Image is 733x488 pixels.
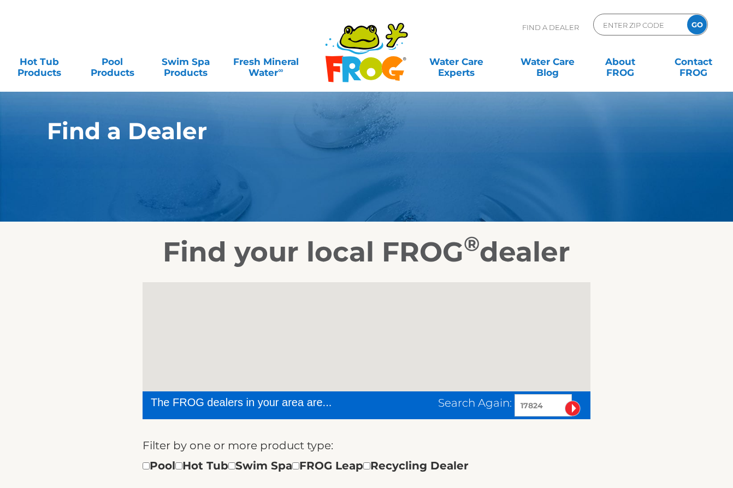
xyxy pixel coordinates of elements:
a: ContactFROG [665,51,722,73]
h1: Find a Dealer [47,118,635,144]
h2: Find your local FROG dealer [31,236,702,269]
a: Water CareBlog [519,51,576,73]
span: Search Again: [438,396,512,409]
a: Fresh MineralWater∞ [230,51,302,73]
input: Submit [565,401,581,416]
input: Zip Code Form [602,17,676,33]
a: Hot TubProducts [11,51,68,73]
a: Water CareExperts [410,51,503,73]
p: Find A Dealer [522,14,579,41]
sup: ∞ [278,66,283,74]
label: Filter by one or more product type: [143,437,333,454]
a: PoolProducts [84,51,141,73]
a: AboutFROG [592,51,649,73]
a: Swim SpaProducts [157,51,214,73]
input: GO [687,15,707,34]
div: The FROG dealers in your area are... [151,394,371,410]
sup: ® [464,231,480,256]
div: Pool Hot Tub Swim Spa FROG Leap Recycling Dealer [143,457,469,474]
